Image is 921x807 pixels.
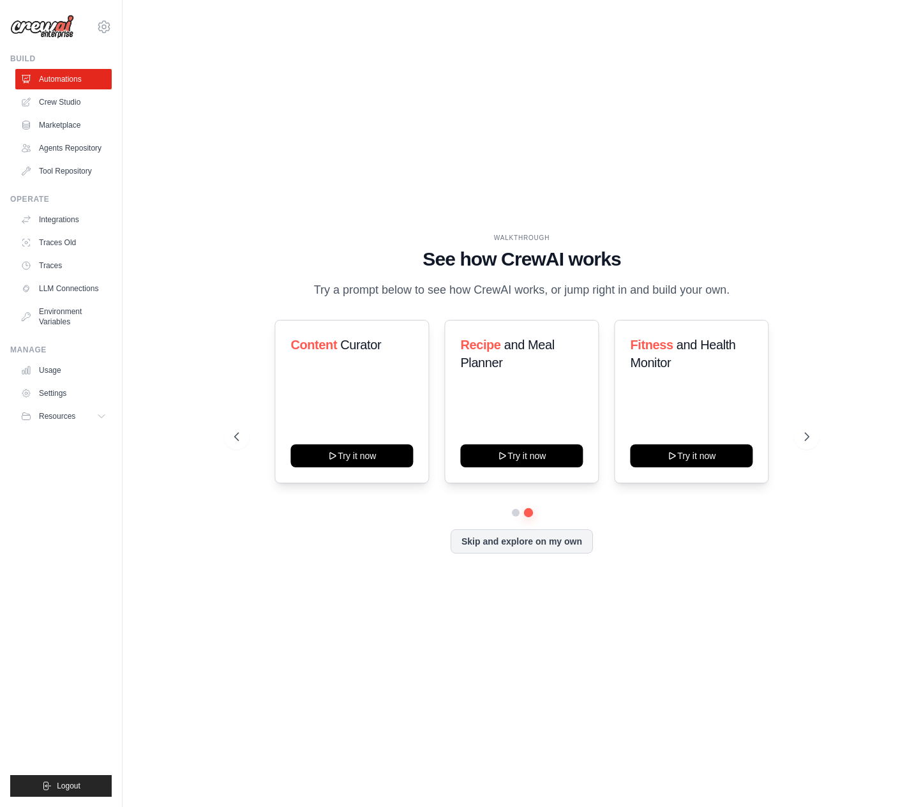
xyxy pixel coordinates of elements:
a: Tool Repository [15,161,112,181]
span: Recipe [461,338,501,352]
button: Try it now [630,444,753,467]
a: LLM Connections [15,278,112,299]
a: Traces Old [15,232,112,253]
a: Crew Studio [15,92,112,112]
span: Content [291,338,338,352]
a: Agents Repository [15,138,112,158]
a: Settings [15,383,112,403]
div: WALKTHROUGH [234,233,810,243]
button: Logout [10,775,112,797]
p: Try a prompt below to see how CrewAI works, or jump right in and build your own. [308,281,737,299]
span: Curator [341,338,382,352]
span: Resources [39,411,75,421]
span: and Meal Planner [461,338,555,370]
button: Try it now [291,444,414,467]
a: Marketplace [15,115,112,135]
a: Traces [15,255,112,276]
button: Skip and explore on my own [451,529,593,554]
div: Build [10,54,112,64]
h1: See how CrewAI works [234,248,810,271]
a: Usage [15,360,112,381]
span: Logout [57,781,80,791]
button: Resources [15,406,112,426]
span: and Health Monitor [630,338,735,370]
iframe: Chat Widget [857,746,921,807]
img: Logo [10,15,74,39]
a: Environment Variables [15,301,112,332]
div: Manage [10,345,112,355]
a: Integrations [15,209,112,230]
div: Operate [10,194,112,204]
a: Automations [15,69,112,89]
button: Try it now [461,444,583,467]
span: Fitness [630,338,673,352]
